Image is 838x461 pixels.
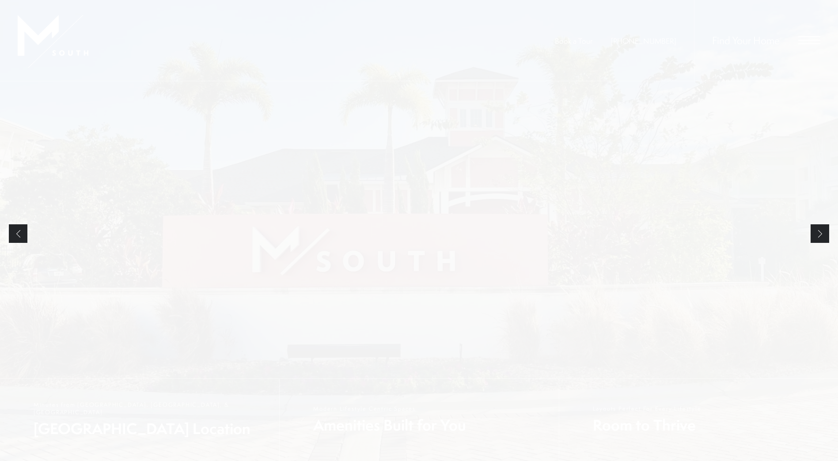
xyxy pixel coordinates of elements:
a: Layouts Perfect For Every Lifestyle [559,379,838,461]
span: Modern Lifestyle Centric Spaces [313,405,466,412]
img: MSouth [18,15,88,68]
span: [GEOGRAPHIC_DATA] Location [34,418,270,439]
a: Previous [9,224,27,243]
a: Modern Lifestyle Centric Spaces [279,379,558,461]
a: Next [811,224,829,243]
span: Layouts Perfect For Every Lifestyle [593,405,701,412]
button: Open Menu [798,36,820,44]
span: Amenities Built for You [313,415,466,435]
span: [PHONE_NUMBER] [611,36,676,46]
a: Book a Tour [555,36,592,46]
span: Minutes from [GEOGRAPHIC_DATA], [GEOGRAPHIC_DATA], & [GEOGRAPHIC_DATA] [34,401,270,416]
a: Call Us at 813-570-8014 [611,36,676,46]
a: Find Your Home [712,33,780,47]
span: Room to Thrive [593,415,701,435]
